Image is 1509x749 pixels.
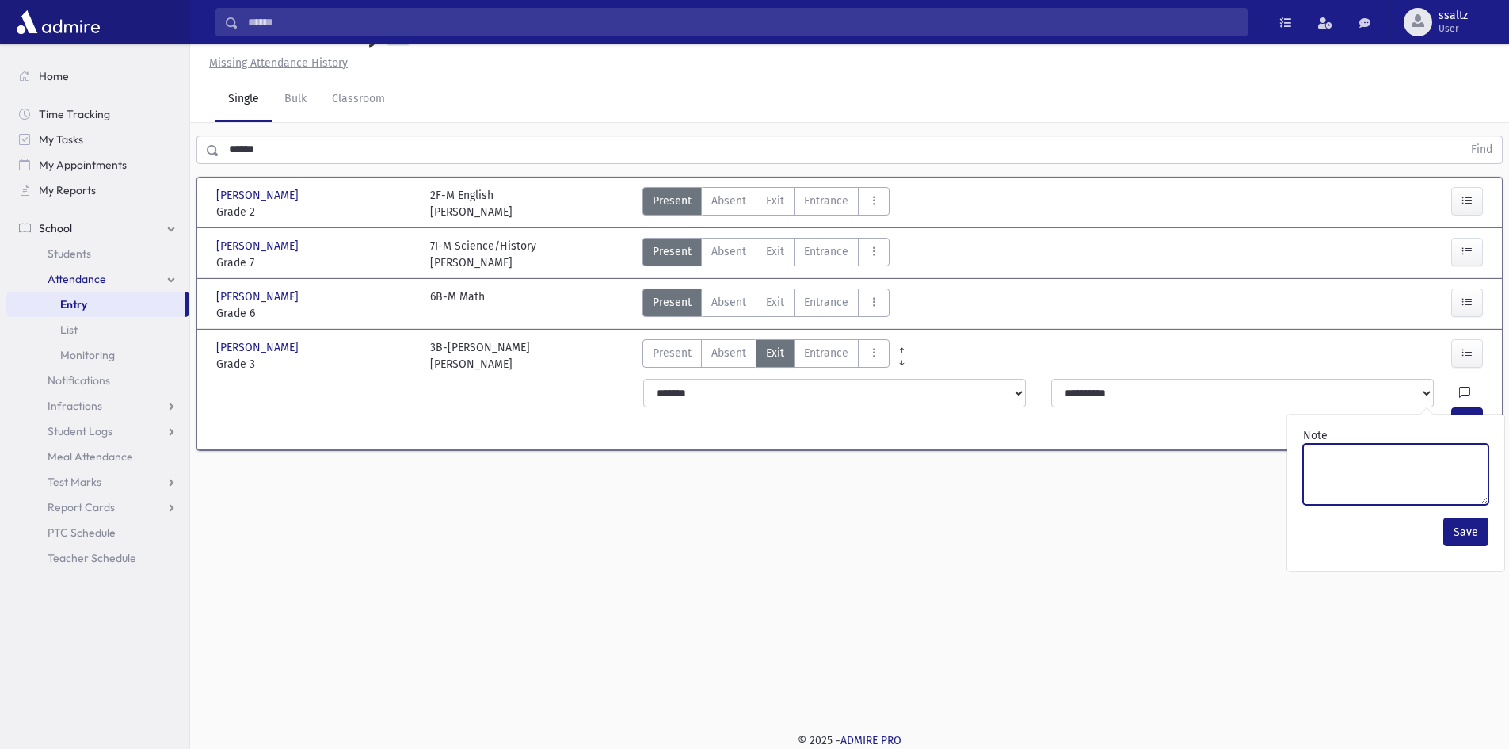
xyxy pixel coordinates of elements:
span: Exit [766,294,784,311]
span: Students [48,246,91,261]
span: Student Logs [48,424,112,438]
span: [PERSON_NAME] [216,289,302,305]
a: Students [6,241,189,266]
span: Grade 6 [216,305,414,322]
a: My Reports [6,178,189,203]
span: PTC Schedule [48,525,116,540]
div: 2F-M English [PERSON_NAME] [430,187,513,220]
span: Grade 2 [216,204,414,220]
a: Test Marks [6,469,189,495]
span: ssaltz [1439,10,1468,22]
a: Meal Attendance [6,444,189,469]
span: Exit [766,193,784,209]
span: Exit [766,243,784,260]
u: Missing Attendance History [209,56,348,70]
span: [PERSON_NAME] [216,339,302,356]
span: Time Tracking [39,107,110,121]
span: Absent [711,193,746,209]
a: Time Tracking [6,101,189,127]
span: Absent [711,345,746,361]
img: AdmirePro [13,6,104,38]
span: My Reports [39,183,96,197]
a: Missing Attendance History [203,56,348,70]
span: Test Marks [48,475,101,489]
span: Present [653,193,692,209]
button: Find [1461,136,1502,163]
span: My Tasks [39,132,83,147]
span: Entrance [804,243,848,260]
a: My Tasks [6,127,189,152]
span: Exit [766,345,784,361]
a: PTC Schedule [6,520,189,545]
div: AttTypes [642,289,890,322]
a: Attendance [6,266,189,292]
a: Home [6,63,189,89]
span: [PERSON_NAME] [216,187,302,204]
span: Entry [60,297,87,311]
a: Report Cards [6,495,189,520]
a: Student Logs [6,418,189,444]
a: Entry [6,292,185,317]
span: Monitoring [60,348,115,362]
span: [PERSON_NAME] [216,238,302,254]
span: Present [653,243,692,260]
a: School [6,216,189,241]
button: Save [1443,518,1488,546]
a: My Appointments [6,152,189,178]
label: Note [1303,427,1328,444]
a: Infractions [6,393,189,418]
span: Grade 3 [216,356,414,373]
span: School [39,221,72,235]
span: Notifications [48,373,110,388]
span: Entrance [804,294,848,311]
span: Home [39,69,69,83]
span: Entrance [804,193,848,209]
span: List [60,323,78,337]
input: Search [238,8,1247,36]
span: Meal Attendance [48,449,133,464]
div: AttTypes [642,238,890,271]
a: Single [215,78,272,122]
span: Report Cards [48,500,115,514]
a: Classroom [319,78,398,122]
span: Grade 7 [216,254,414,271]
span: Present [653,345,692,361]
span: Teacher Schedule [48,551,136,565]
div: 7I-M Science/History [PERSON_NAME] [430,238,536,271]
span: Present [653,294,692,311]
div: AttTypes [642,339,890,373]
div: © 2025 - [215,732,1484,749]
a: Monitoring [6,342,189,368]
a: Bulk [272,78,319,122]
div: 6B-M Math [430,289,485,322]
div: 3B-[PERSON_NAME] [PERSON_NAME] [430,339,530,373]
a: Teacher Schedule [6,545,189,571]
a: List [6,317,189,342]
span: Entrance [804,345,848,361]
span: Absent [711,243,746,260]
span: Infractions [48,399,102,413]
span: My Appointments [39,158,127,172]
span: User [1439,22,1468,35]
div: AttTypes [642,187,890,220]
a: Notifications [6,368,189,393]
span: Attendance [48,272,106,286]
span: Absent [711,294,746,311]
